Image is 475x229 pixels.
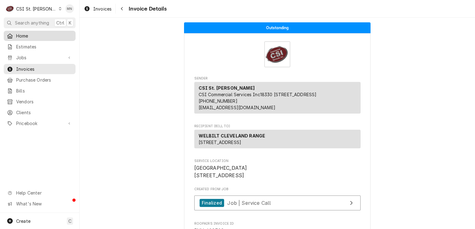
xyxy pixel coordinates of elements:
[199,98,237,104] a: [PHONE_NUMBER]
[4,31,76,41] a: Home
[16,88,72,94] span: Bills
[16,43,72,50] span: Estimates
[16,200,72,207] span: What's New
[200,199,224,207] div: Finalized
[6,4,14,13] div: C
[194,124,361,129] span: Recipient (Bill To)
[4,118,76,128] a: Go to Pricebook
[65,4,74,13] div: Melissa Nehls's Avatar
[266,26,289,30] span: Outstanding
[194,159,361,164] span: Service Location
[16,98,72,105] span: Vendors
[194,164,361,179] span: Service Location
[16,66,72,72] span: Invoices
[93,6,112,12] span: Invoices
[227,200,271,206] span: Job | Service Call
[68,218,71,224] span: C
[16,54,63,61] span: Jobs
[199,105,275,110] a: [EMAIL_ADDRESS][DOMAIN_NAME]
[4,86,76,96] a: Bills
[127,5,166,13] span: Invoice Details
[16,77,72,83] span: Purchase Orders
[184,22,371,33] div: Status
[4,17,76,28] button: Search anythingCtrlK
[16,190,72,196] span: Help Center
[194,76,361,81] span: Sender
[4,188,76,198] a: Go to Help Center
[194,195,361,211] a: View Job
[194,159,361,179] div: Service Location
[194,82,361,116] div: Sender
[15,20,49,26] span: Search anything
[56,20,64,26] span: Ctrl
[65,4,74,13] div: MN
[194,130,361,148] div: Recipient (Bill To)
[4,199,76,209] a: Go to What's New
[199,140,242,145] span: [STREET_ADDRESS]
[194,165,247,178] span: [GEOGRAPHIC_DATA] [STREET_ADDRESS]
[199,85,255,91] strong: CSI St. [PERSON_NAME]
[194,221,361,226] span: Roopairs Invoice ID
[69,20,71,26] span: K
[4,97,76,107] a: Vendors
[194,76,361,116] div: Invoice Sender
[4,64,76,74] a: Invoices
[81,4,114,14] a: Invoices
[16,109,72,116] span: Clients
[16,33,72,39] span: Home
[199,92,317,97] span: CSI Commercial Services Inc18330 [STREET_ADDRESS]
[4,75,76,85] a: Purchase Orders
[16,218,30,224] span: Create
[4,42,76,52] a: Estimates
[194,82,361,114] div: Sender
[194,187,361,213] div: Created From Job
[16,120,63,127] span: Pricebook
[4,107,76,118] a: Clients
[117,4,127,14] button: Navigate back
[199,133,265,138] strong: WELBILT CLEVELAND RANGE
[4,52,76,63] a: Go to Jobs
[194,124,361,151] div: Invoice Recipient
[264,41,290,67] img: Logo
[194,130,361,151] div: Recipient (Bill To)
[6,4,14,13] div: CSI St. Louis's Avatar
[16,6,57,12] div: CSI St. [PERSON_NAME]
[194,187,361,192] span: Created From Job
